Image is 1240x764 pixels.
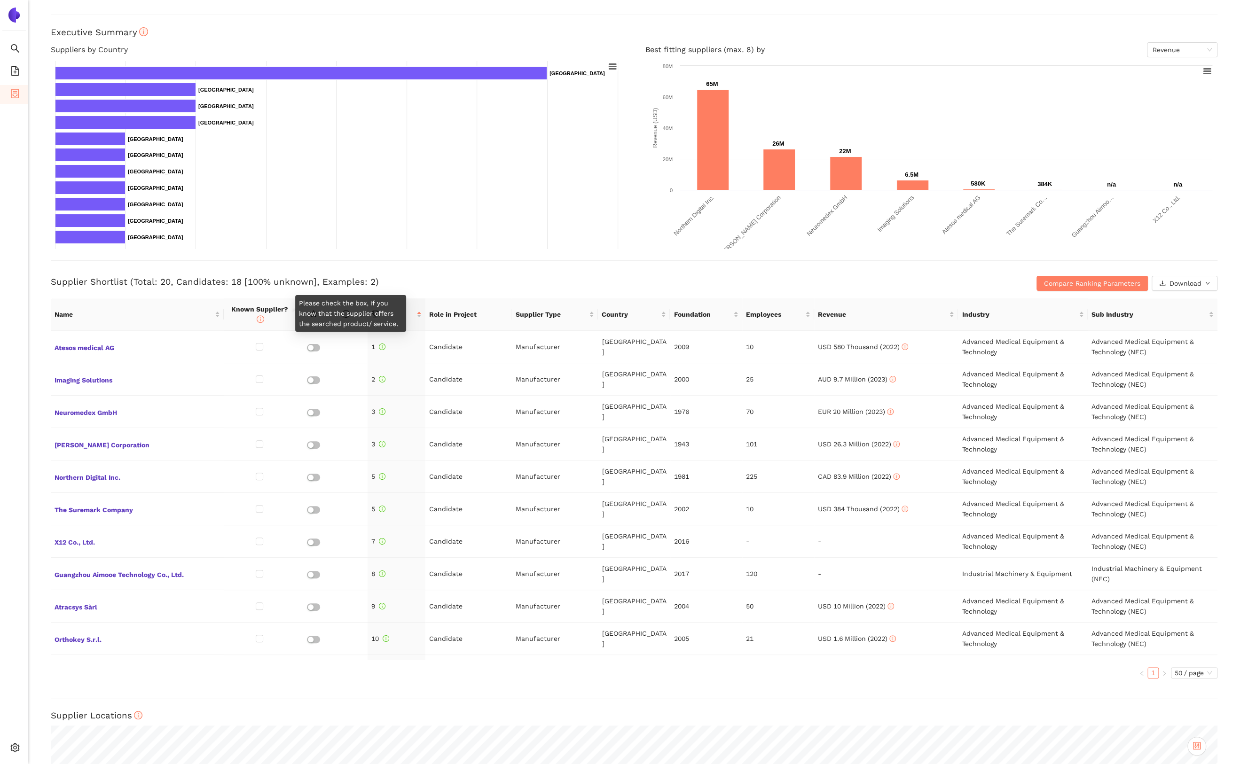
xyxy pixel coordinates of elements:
span: USD 1.6 Million (2022) [818,635,896,642]
span: info-circle [379,473,385,480]
td: Candidate [425,655,512,687]
span: EUR 20 Million (2023) [818,408,894,415]
td: 1943 [670,428,742,460]
span: Neuromedex GmbH [55,405,220,418]
span: Sub Industry [1091,309,1207,320]
li: Next Page [1159,667,1170,678]
span: info-circle [889,635,896,642]
span: setting [10,740,20,758]
span: - [818,570,821,577]
th: this column's title is Name,this column is sortable [51,298,224,331]
span: search [10,40,20,59]
td: 1989 [670,655,742,687]
td: Advanced Medical Equipment & Technology (NEC) [1088,363,1217,396]
td: 25 [742,363,814,396]
td: [GEOGRAPHIC_DATA] [598,623,670,655]
span: USD 580 Thousand (2022) [818,343,908,351]
span: info-circle [889,376,896,382]
td: 120 [742,558,814,590]
text: Revenue (USD) [652,108,659,148]
text: 20M [663,156,673,162]
th: this column's title is Employees,this column is sortable [742,298,814,331]
span: info-circle [379,603,385,609]
td: 10 [742,493,814,525]
td: [GEOGRAPHIC_DATA] [598,525,670,558]
td: Candidate [425,363,512,396]
td: Manufacturer [512,460,598,493]
td: Candidate [425,331,512,363]
td: Advanced Medical Equipment & Technology (NEC) [1088,525,1217,558]
span: 7 [371,538,385,545]
td: [GEOGRAPHIC_DATA] [598,428,670,460]
span: info-circle [379,570,385,577]
span: Download [1169,278,1201,288]
text: Northern Digital Inc. [672,194,715,237]
th: this column's title is Supplier Type,this column is sortable [511,298,598,331]
td: 2004 [670,590,742,623]
td: Candidate [425,460,512,493]
span: info-circle [902,343,908,350]
td: Advanced Medical Equipment & Technology [958,331,1088,363]
td: Advanced Medical Equipment & Technology [958,623,1088,655]
text: The Suremark Co… [1005,194,1048,237]
td: Candidate [425,493,512,525]
td: Candidate [425,525,512,558]
span: Known Supplier? [231,305,288,323]
td: [GEOGRAPHIC_DATA] [598,460,670,493]
text: [GEOGRAPHIC_DATA] [198,120,254,125]
span: info-circle [383,635,389,642]
span: Country [602,309,659,320]
text: n/a [1173,181,1183,188]
span: info-circle [379,506,385,512]
td: Manufacturer [512,363,598,396]
button: right [1159,667,1170,678]
td: Manufacturer [512,558,598,590]
text: [GEOGRAPHIC_DATA] [128,169,183,174]
td: Electronic Equipment & Parts (NEC) [1088,655,1217,687]
span: 10 [371,635,389,642]
td: [GEOGRAPHIC_DATA] [598,558,670,590]
td: [GEOGRAPHIC_DATA] [598,493,670,525]
span: info-circle [134,711,143,720]
span: Employees [746,309,803,320]
text: 580K [971,180,986,187]
td: Manufacturer [512,396,598,428]
span: info-circle [887,603,894,609]
td: [GEOGRAPHIC_DATA] [598,396,670,428]
td: Advanced Medical Equipment & Technology (NEC) [1088,590,1217,623]
text: [GEOGRAPHIC_DATA] [198,103,254,109]
td: Manufacturer [512,623,598,655]
span: USD 384 Thousand (2022) [818,505,908,513]
text: [GEOGRAPHIC_DATA] [128,152,183,158]
span: left [1139,670,1145,676]
li: 1 [1147,667,1159,678]
span: The Suremark Company [55,503,220,515]
button: downloadDownloaddown [1152,276,1217,291]
span: Compare Ranking Parameters [1044,278,1140,288]
td: Advanced Medical Equipment & Technology [958,493,1088,525]
h3: Supplier Shortlist (Total: 20, Candidates: 18 [100% unknown], Examples: 2) [51,276,829,288]
text: 26M [772,140,784,147]
text: 65M [706,80,718,87]
td: Advanced Medical Equipment & Technology (NEC) [1088,493,1217,525]
text: Imaging Solutions [876,194,915,233]
span: 3 [371,440,385,448]
span: Atracsys Sàrl [55,600,220,612]
td: 1981 [670,460,742,493]
text: [GEOGRAPHIC_DATA] [549,70,605,76]
span: file-add [10,63,20,82]
th: this column's title is Country,this column is sortable [598,298,670,331]
span: CAD 83.9 Million (2022) [818,473,900,480]
li: Previous Page [1136,667,1147,678]
text: 6.5M [905,171,918,178]
td: Advanced Medical Equipment & Technology (NEC) [1088,428,1217,460]
td: 70 [742,396,814,428]
td: Electronic Equipment & Parts [958,655,1088,687]
td: Advanced Medical Equipment & Technology (NEC) [1088,460,1217,493]
text: [GEOGRAPHIC_DATA] [198,87,254,93]
td: Manufacturer [512,428,598,460]
span: Revenue [1153,43,1212,57]
td: 76 [742,655,814,687]
span: USD 10 Million (2022) [818,602,894,610]
td: Advanced Medical Equipment & Technology [958,460,1088,493]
